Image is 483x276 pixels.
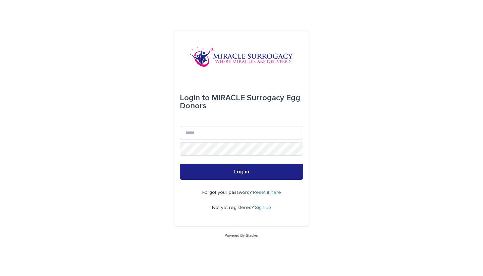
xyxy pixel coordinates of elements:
a: Sign up [255,205,271,210]
img: OiFFDOGZQuirLhrlO1ag [190,47,293,67]
span: Not yet registered? [212,205,255,210]
a: Powered By Stacker [224,233,258,237]
a: Reset it here [253,190,281,195]
span: Log in [234,169,249,174]
span: Forgot your password? [202,190,253,195]
button: Log in [180,164,303,180]
div: MIRACLE Surrogacy Egg Donors [180,89,303,115]
span: Login to [180,94,210,102]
